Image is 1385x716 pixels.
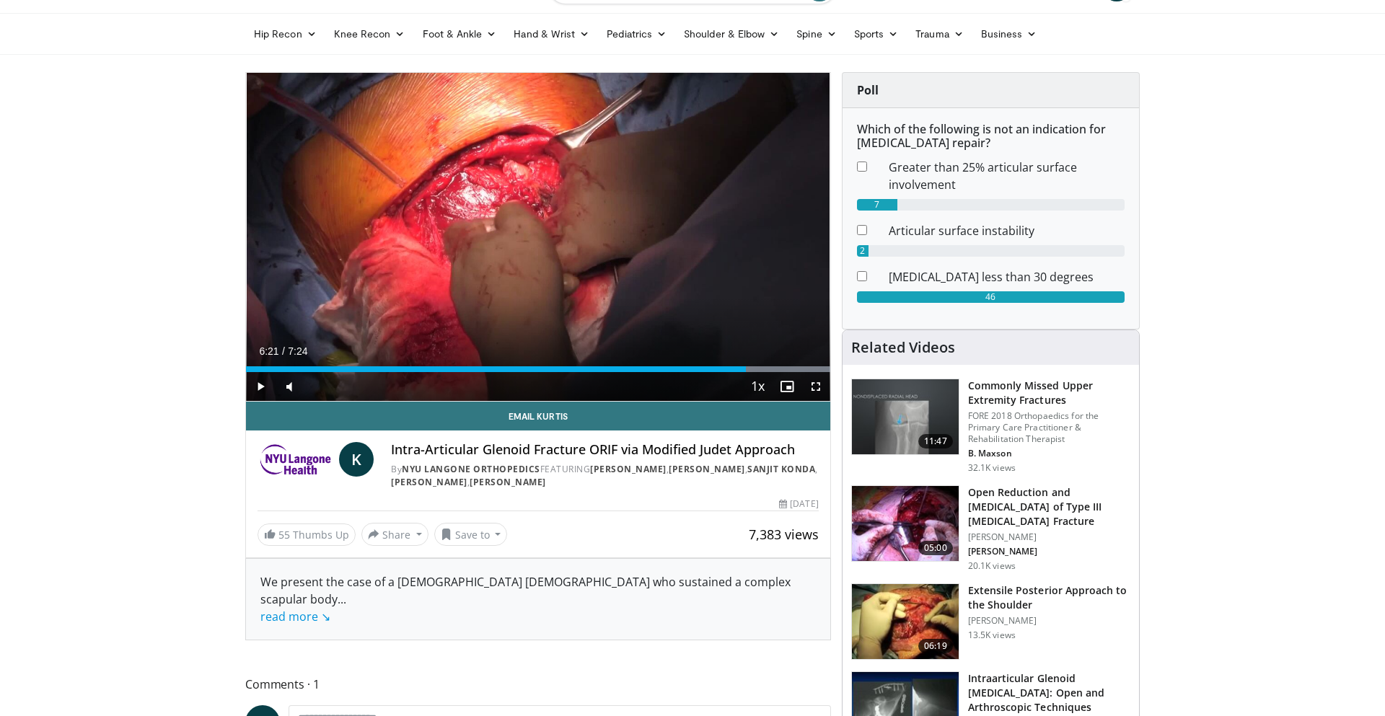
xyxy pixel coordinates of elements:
[402,463,540,475] a: NYU Langone Orthopedics
[851,379,1130,474] a: 11:47 Commonly Missed Upper Extremity Fractures FORE 2018 Orthopaedics for the Primary Care Pract...
[282,345,285,357] span: /
[361,523,428,546] button: Share
[246,73,830,402] video-js: Video Player
[505,19,598,48] a: Hand & Wrist
[339,442,374,477] a: K
[852,379,959,454] img: b2c65235-e098-4cd2-ab0f-914df5e3e270.150x105_q85_crop-smart_upscale.jpg
[669,463,745,475] a: [PERSON_NAME]
[260,573,816,625] div: We present the case of a [DEMOGRAPHIC_DATA] [DEMOGRAPHIC_DATA] who sustained a complex scapular body
[918,434,953,448] span: 11:47
[918,639,953,653] span: 06:19
[851,485,1130,572] a: 05:00 Open Reduction and [MEDICAL_DATA] of Type III [MEDICAL_DATA] Fracture [PERSON_NAME] [PERSON...
[288,345,307,357] span: 7:24
[851,339,955,356] h4: Related Videos
[325,19,414,48] a: Knee Recon
[245,19,325,48] a: Hip Recon
[744,372,773,401] button: Playback Rate
[852,486,959,561] img: 8a72b65a-0f28-431e-bcaf-e516ebdea2b0.150x105_q85_crop-smart_upscale.jpg
[246,366,830,372] div: Progress Bar
[590,463,667,475] a: [PERSON_NAME]
[857,291,1125,303] div: 46
[246,372,275,401] button: Play
[675,19,788,48] a: Shoulder & Elbow
[968,410,1130,445] p: FORE 2018 Orthopaedics for the Primary Care Practitioner & Rehabilitation Therapist
[907,19,972,48] a: Trauma
[245,675,831,694] span: Comments 1
[747,463,815,475] a: Sanjit Konda
[968,485,1130,529] h3: Open Reduction and [MEDICAL_DATA] of Type III [MEDICAL_DATA] Fracture
[258,442,333,477] img: NYU Langone Orthopedics
[968,379,1130,407] h3: Commonly Missed Upper Extremity Fractures
[801,372,830,401] button: Fullscreen
[968,560,1016,572] p: 20.1K views
[773,372,801,401] button: Enable picture-in-picture mode
[857,199,898,211] div: 7
[779,498,818,511] div: [DATE]
[968,671,1130,715] h3: Intraarticular Glenoid [MEDICAL_DATA]: Open and Arthroscopic Techniques
[391,442,818,458] h4: Intra-Articular Glenoid Fracture ORIF via Modified Judet Approach
[414,19,506,48] a: Foot & Ankle
[968,583,1130,612] h3: Extensile Posterior Approach to the Shoulder
[972,19,1046,48] a: Business
[260,609,330,624] a: read more ↘
[598,19,675,48] a: Pediatrics
[968,462,1016,474] p: 32.1K views
[258,523,356,546] a: 55 Thumbs Up
[857,245,869,257] div: 2
[470,476,546,488] a: [PERSON_NAME]
[788,19,845,48] a: Spine
[968,531,1130,543] p: [PERSON_NAME]
[968,615,1130,627] p: [PERSON_NAME]
[275,372,304,401] button: Mute
[878,222,1135,239] dd: Articular surface instability
[260,591,346,624] span: ...
[278,528,290,542] span: 55
[878,159,1135,193] dd: Greater than 25% articular surface involvement
[845,19,907,48] a: Sports
[968,629,1016,641] p: 13.5K views
[391,476,467,488] a: [PERSON_NAME]
[851,583,1130,660] a: 06:19 Extensile Posterior Approach to the Shoulder [PERSON_NAME] 13.5K views
[918,541,953,555] span: 05:00
[857,82,879,98] strong: Poll
[968,448,1130,459] p: B. Maxson
[878,268,1135,286] dd: [MEDICAL_DATA] less than 30 degrees
[246,402,830,430] a: Email Kurtis
[391,463,818,489] div: By FEATURING , , , ,
[749,526,819,543] span: 7,383 views
[968,546,1130,557] p: [PERSON_NAME]
[434,523,508,546] button: Save to
[852,584,959,659] img: 62ee2ea4-b2af-4bbb-a20f-cc4cb1de2535.150x105_q85_crop-smart_upscale.jpg
[857,123,1125,150] h6: Which of the following is not an indication for [MEDICAL_DATA] repair?
[259,345,278,357] span: 6:21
